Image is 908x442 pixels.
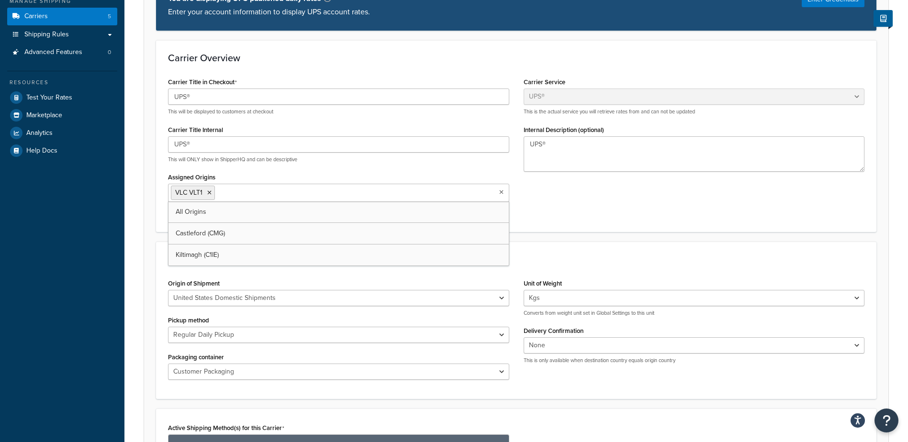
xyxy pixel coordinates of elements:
label: Unit of Weight [524,280,562,287]
a: Kiltimagh (C1IE) [168,244,509,265]
p: Converts from weight unit set in Global Settings to this unit [524,309,865,317]
span: Kiltimagh (C1IE) [176,250,219,260]
span: Castleford (CMG) [176,228,225,238]
span: Advanced Features [24,48,82,56]
label: Packaging container [168,354,224,361]
div: Resources [7,78,117,87]
span: Shipping Rules [24,31,69,39]
span: Carriers [24,12,48,21]
button: Open Resource Center [874,409,898,432]
span: 5 [108,12,111,21]
p: Enter your account information to display UPS account rates. [168,5,370,19]
p: This will be displayed to customers at checkout [168,108,509,115]
a: Advanced Features0 [7,44,117,61]
label: Origin of Shipment [168,280,220,287]
span: Analytics [26,129,53,137]
p: This is only available when destination country equals origin country [524,357,865,364]
a: Carriers5 [7,8,117,25]
span: Marketplace [26,111,62,120]
span: VLC VLT1 [175,188,202,198]
span: 0 [108,48,111,56]
span: Help Docs [26,147,57,155]
p: This is the actual service you will retrieve rates from and can not be updated [524,108,865,115]
a: Castleford (CMG) [168,223,509,244]
a: Test Your Rates [7,89,117,106]
label: Active Shipping Method(s) for this Carrier [168,424,284,432]
a: Analytics [7,124,117,142]
a: Shipping Rules [7,26,117,44]
label: Internal Description (optional) [524,126,604,133]
label: Pickup method [168,317,209,324]
a: Marketplace [7,107,117,124]
span: All Origins [176,207,206,217]
label: Carrier Title Internal [168,126,223,133]
a: All Origins [168,201,509,222]
li: Advanced Features [7,44,117,61]
label: Carrier Service [524,78,565,86]
a: Help Docs [7,142,117,159]
label: Delivery Confirmation [524,327,583,334]
span: Test Your Rates [26,94,72,102]
button: Show Help Docs [874,10,893,27]
li: Carriers [7,8,117,25]
textarea: UPS® [524,136,865,172]
p: This will ONLY show in ShipperHQ and can be descriptive [168,156,509,163]
label: Assigned Origins [168,174,215,181]
label: Carrier Title in Checkout [168,78,237,86]
h3: Account Settings [168,254,864,265]
h3: Carrier Overview [168,53,864,63]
